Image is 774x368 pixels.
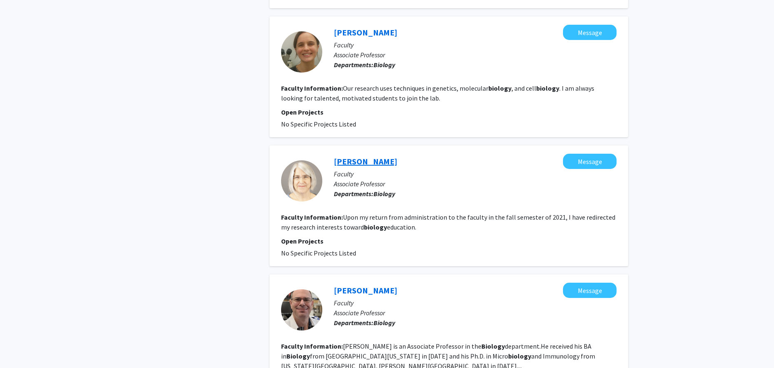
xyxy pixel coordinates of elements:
[373,190,395,198] b: Biology
[508,352,531,360] b: biology
[334,285,397,295] a: [PERSON_NAME]
[334,156,397,166] a: [PERSON_NAME]
[281,213,615,231] fg-read-more: Upon my return from administration to the faculty in the fall semester of 2021, I have redirected...
[488,84,511,92] b: biology
[281,236,617,246] p: Open Projects
[334,190,373,198] b: Departments:
[334,319,373,327] b: Departments:
[281,249,356,257] span: No Specific Projects Listed
[334,179,617,189] p: Associate Professor
[334,40,617,50] p: Faculty
[281,213,343,221] b: Faculty Information:
[481,342,505,350] b: Biology
[281,120,356,128] span: No Specific Projects Listed
[563,283,617,298] button: Message Michael Angell
[281,84,594,102] fg-read-more: Our research uses techniques in genetics, molecular , and cell . I am always looking for talented...
[334,61,373,69] b: Departments:
[373,61,395,69] b: Biology
[6,331,35,362] iframe: Chat
[281,342,343,350] b: Faculty Information:
[334,27,397,38] a: [PERSON_NAME]
[281,107,617,117] p: Open Projects
[364,223,387,231] b: biology
[286,352,310,360] b: Biology
[334,308,617,318] p: Associate Professor
[334,50,617,60] p: Associate Professor
[334,169,617,179] p: Faculty
[563,154,617,169] button: Message Marianne Laporte
[334,298,617,308] p: Faculty
[563,25,617,40] button: Message Hannah Seidel
[281,84,343,92] b: Faculty Information:
[536,84,559,92] b: biology
[373,319,395,327] b: Biology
